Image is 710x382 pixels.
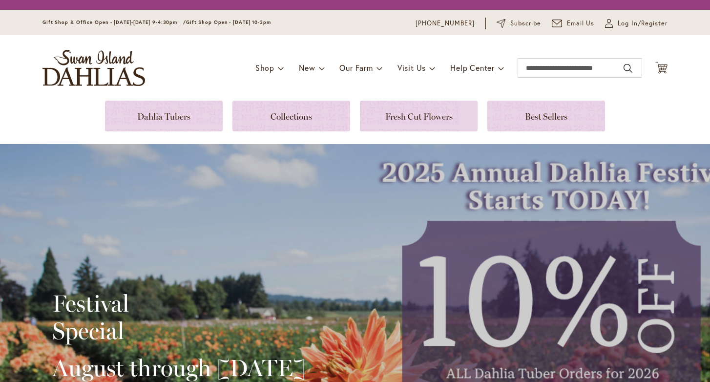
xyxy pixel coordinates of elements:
span: Shop [255,63,274,73]
a: Log In/Register [605,19,668,28]
span: Visit Us [397,63,426,73]
span: Our Farm [339,63,373,73]
a: Email Us [552,19,595,28]
a: [PHONE_NUMBER] [416,19,475,28]
h2: August through [DATE] [52,354,306,382]
span: Help Center [450,63,495,73]
span: New [299,63,315,73]
span: Subscribe [510,19,541,28]
button: Search [624,61,632,76]
a: store logo [42,50,145,86]
span: Email Us [567,19,595,28]
a: Subscribe [497,19,541,28]
span: Log In/Register [618,19,668,28]
span: Gift Shop Open - [DATE] 10-3pm [186,19,271,25]
span: Gift Shop & Office Open - [DATE]-[DATE] 9-4:30pm / [42,19,186,25]
h2: Festival Special [52,290,306,344]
